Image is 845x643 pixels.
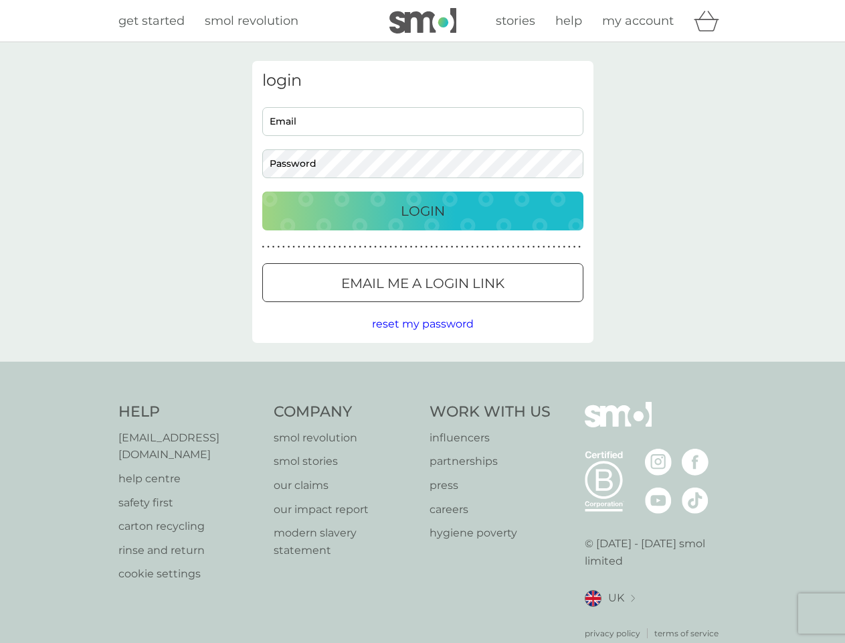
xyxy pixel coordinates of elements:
[292,244,295,251] p: ●
[359,244,361,251] p: ●
[118,402,261,423] h4: Help
[118,11,185,31] a: get started
[585,402,652,447] img: smol
[430,453,551,470] p: partnerships
[262,263,583,302] button: Email me a login link
[426,244,428,251] p: ●
[274,477,416,494] a: our claims
[118,494,261,512] a: safety first
[533,244,535,251] p: ●
[318,244,320,251] p: ●
[372,317,474,330] span: reset my password
[436,244,438,251] p: ●
[682,487,709,514] img: visit the smol Tiktok page
[507,244,510,251] p: ●
[410,244,413,251] p: ●
[282,244,285,251] p: ●
[517,244,520,251] p: ●
[328,244,331,251] p: ●
[118,565,261,583] a: cookie settings
[274,429,416,447] a: smol revolution
[298,244,300,251] p: ●
[496,13,535,28] span: stories
[446,244,448,251] p: ●
[476,244,479,251] p: ●
[118,542,261,559] p: rinse and return
[537,244,540,251] p: ●
[555,11,582,31] a: help
[608,589,624,607] span: UK
[430,524,551,542] p: hygiene poverty
[339,244,341,251] p: ●
[585,590,601,607] img: UK flag
[522,244,525,251] p: ●
[364,244,367,251] p: ●
[118,429,261,463] a: [EMAIL_ADDRESS][DOMAIN_NAME]
[274,402,416,423] h4: Company
[512,244,514,251] p: ●
[118,13,185,28] span: get started
[118,518,261,535] a: carton recycling
[481,244,484,251] p: ●
[401,200,445,222] p: Login
[399,244,402,251] p: ●
[118,470,261,488] a: help centre
[323,244,326,251] p: ●
[288,244,290,251] p: ●
[354,244,357,251] p: ●
[395,244,397,251] p: ●
[389,244,392,251] p: ●
[548,244,551,251] p: ●
[602,11,674,31] a: my account
[555,13,582,28] span: help
[543,244,545,251] p: ●
[451,244,454,251] p: ●
[369,244,372,251] p: ●
[274,453,416,470] a: smol stories
[654,627,719,640] a: terms of service
[456,244,458,251] p: ●
[341,273,504,294] p: Email me a login link
[631,595,635,602] img: select a new location
[277,244,280,251] p: ●
[440,244,443,251] p: ●
[585,535,727,569] p: © [DATE] - [DATE] smol limited
[461,244,464,251] p: ●
[430,429,551,447] a: influencers
[430,501,551,518] a: careers
[502,244,504,251] p: ●
[682,449,709,476] img: visit the smol Facebook page
[558,244,561,251] p: ●
[274,501,416,518] a: our impact report
[527,244,530,251] p: ●
[645,487,672,514] img: visit the smol Youtube page
[694,7,727,34] div: basket
[344,244,347,251] p: ●
[585,627,640,640] p: privacy policy
[645,449,672,476] img: visit the smol Instagram page
[267,244,270,251] p: ●
[430,402,551,423] h4: Work With Us
[563,244,565,251] p: ●
[272,244,275,251] p: ●
[205,13,298,28] span: smol revolution
[205,11,298,31] a: smol revolution
[430,477,551,494] p: press
[274,524,416,559] a: modern slavery statement
[496,244,499,251] p: ●
[385,244,387,251] p: ●
[333,244,336,251] p: ●
[303,244,306,251] p: ●
[379,244,382,251] p: ●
